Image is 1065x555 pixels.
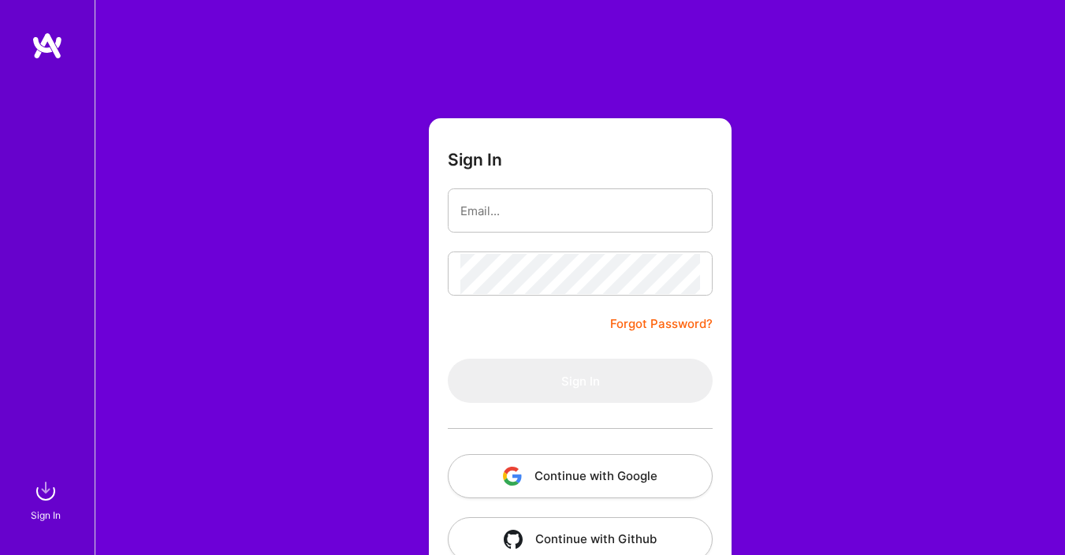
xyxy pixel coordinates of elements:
[448,150,502,169] h3: Sign In
[32,32,63,60] img: logo
[503,467,522,486] img: icon
[504,530,523,549] img: icon
[33,475,61,523] a: sign inSign In
[30,475,61,507] img: sign in
[31,507,61,523] div: Sign In
[460,191,700,231] input: Email...
[448,359,713,403] button: Sign In
[610,315,713,333] a: Forgot Password?
[448,454,713,498] button: Continue with Google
